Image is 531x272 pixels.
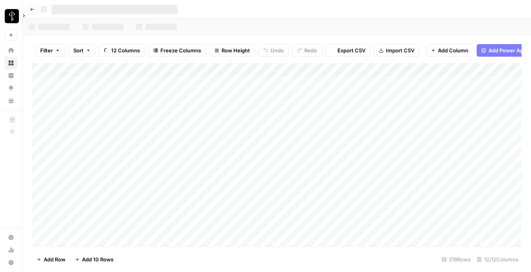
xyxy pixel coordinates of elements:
[5,94,17,107] a: Your Data
[325,44,371,57] button: Export CSV
[5,6,17,26] button: Workspace: LP Production Workloads
[111,46,140,54] span: 12 Columns
[337,46,365,54] span: Export CSV
[5,44,17,57] a: Home
[222,46,250,54] span: Row Height
[99,44,145,57] button: 12 Columns
[5,9,19,23] img: LP Production Workloads Logo
[44,255,65,263] span: Add Row
[5,231,17,244] a: Settings
[5,69,17,82] a: Insights
[426,44,473,57] button: Add Column
[82,255,114,263] span: Add 10 Rows
[70,253,118,266] button: Add 10 Rows
[270,46,284,54] span: Undo
[148,44,206,57] button: Freeze Columns
[209,44,255,57] button: Row Height
[258,44,289,57] button: Undo
[160,46,201,54] span: Freeze Columns
[386,46,414,54] span: Import CSV
[5,57,17,69] a: Browse
[68,44,96,57] button: Sort
[304,46,317,54] span: Redo
[5,256,17,269] button: Help + Support
[374,44,419,57] button: Import CSV
[439,253,474,266] div: 219 Rows
[32,253,70,266] button: Add Row
[35,44,65,57] button: Filter
[5,244,17,256] a: Usage
[40,46,53,54] span: Filter
[5,82,17,94] a: Opportunities
[73,46,84,54] span: Sort
[474,253,522,266] div: 12/12 Columns
[438,46,468,54] span: Add Column
[292,44,322,57] button: Redo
